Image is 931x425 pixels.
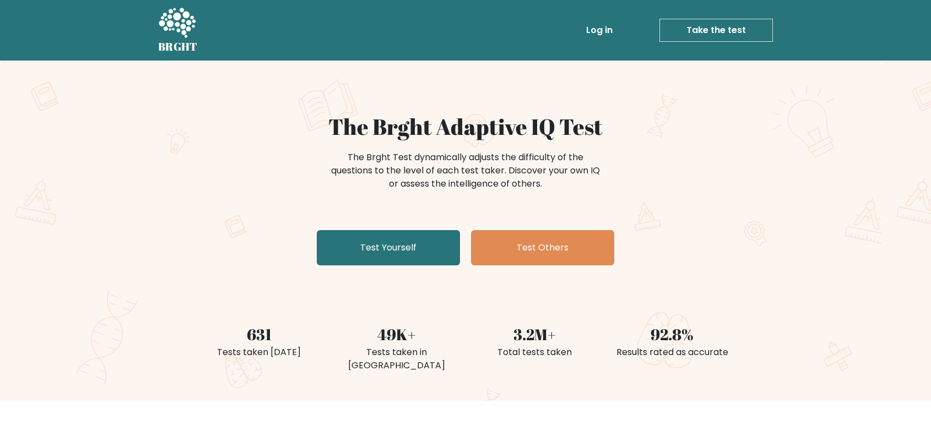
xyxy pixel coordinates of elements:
[334,346,459,372] div: Tests taken in [GEOGRAPHIC_DATA]
[472,346,597,359] div: Total tests taken
[610,346,734,359] div: Results rated as accurate
[317,230,460,265] a: Test Yourself
[471,230,614,265] a: Test Others
[582,19,617,41] a: Log in
[158,4,198,56] a: BRGHT
[197,323,321,346] div: 631
[197,113,734,140] h1: The Brght Adaptive IQ Test
[334,323,459,346] div: 49K+
[328,151,603,190] div: The Brght Test dynamically adjusts the difficulty of the questions to the level of each test take...
[472,323,597,346] div: 3.2M+
[659,19,773,42] a: Take the test
[158,40,198,53] h5: BRGHT
[610,323,734,346] div: 92.8%
[197,346,321,359] div: Tests taken [DATE]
